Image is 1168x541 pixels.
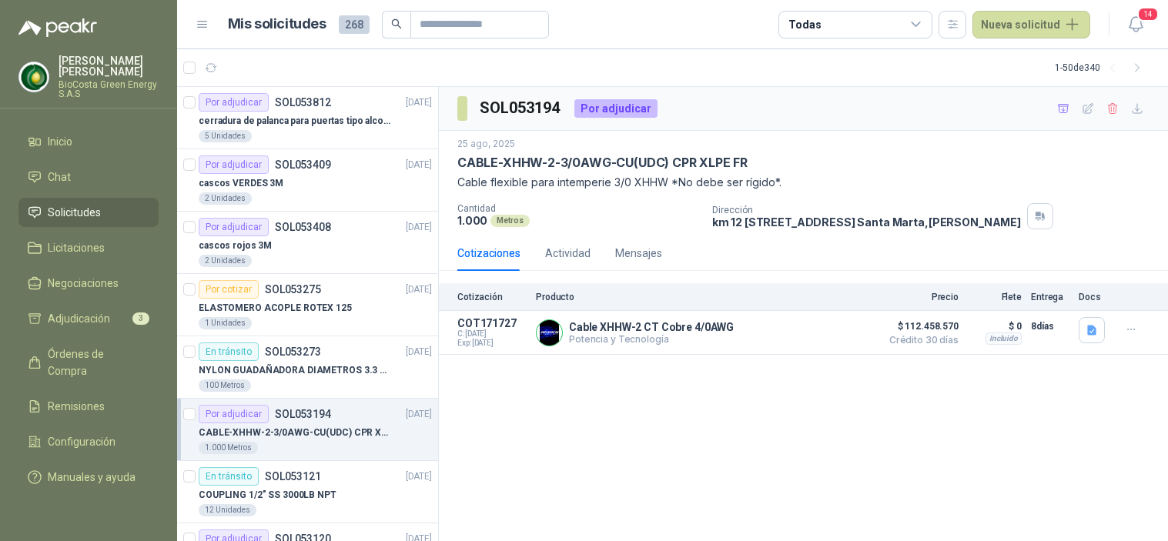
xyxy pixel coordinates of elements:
[199,426,390,440] p: CABLE-XHHW-2-3/0AWG-CU(UDC) CPR XLPE FR
[18,427,159,456] a: Configuración
[199,405,269,423] div: Por adjudicar
[406,220,432,235] p: [DATE]
[882,292,959,302] p: Precio
[972,11,1090,38] button: Nueva solicitud
[712,215,1021,229] p: km 12 [STREET_ADDRESS] Santa Marta , [PERSON_NAME]
[199,342,259,361] div: En tránsito
[19,62,49,92] img: Company Logo
[457,329,527,339] span: C: [DATE]
[615,245,662,262] div: Mensajes
[48,346,144,379] span: Órdenes de Compra
[199,379,251,392] div: 100 Metros
[199,93,269,112] div: Por adjudicar
[199,239,272,253] p: cascos rojos 3M
[275,222,331,232] p: SOL053408
[537,320,562,346] img: Company Logo
[968,317,1022,336] p: $ 0
[177,274,438,336] a: Por cotizarSOL053275[DATE] ELASTOMERO ACOPLE ROTEX 1251 Unidades
[265,471,321,482] p: SOL053121
[457,339,527,348] span: Exp: [DATE]
[132,312,149,325] span: 3
[199,218,269,236] div: Por adjudicar
[59,55,159,77] p: [PERSON_NAME] [PERSON_NAME]
[339,15,370,34] span: 268
[199,280,259,299] div: Por cotizar
[712,205,1021,215] p: Dirección
[569,333,734,345] p: Potencia y Tecnología
[199,114,390,129] p: cerradura de palanca para puertas tipo alcoba marca yale
[48,275,119,292] span: Negociaciones
[228,13,326,35] h1: Mis solicitudes
[574,99,658,118] div: Por adjudicar
[882,317,959,336] span: $ 112.458.570
[18,127,159,156] a: Inicio
[177,212,438,274] a: Por adjudicarSOL053408[DATE] cascos rojos 3M2 Unidades
[490,215,530,227] div: Metros
[457,174,1150,191] p: Cable flexible para intemperie 3/0 XHHW *No debe ser rígido*.
[536,292,872,302] p: Producto
[275,159,331,170] p: SOL053409
[48,469,136,486] span: Manuales y ayuda
[177,87,438,149] a: Por adjudicarSOL053812[DATE] cerradura de palanca para puertas tipo alcoba marca yale5 Unidades
[18,269,159,298] a: Negociaciones
[406,469,432,484] p: [DATE]
[18,392,159,421] a: Remisiones
[199,317,252,329] div: 1 Unidades
[275,97,331,108] p: SOL053812
[406,407,432,422] p: [DATE]
[406,345,432,359] p: [DATE]
[1031,317,1069,336] p: 8 días
[882,336,959,345] span: Crédito 30 días
[545,245,591,262] div: Actividad
[199,192,252,205] div: 2 Unidades
[457,155,748,171] p: CABLE-XHHW-2-3/0AWG-CU(UDC) CPR XLPE FR
[199,504,256,516] div: 12 Unidades
[48,398,105,415] span: Remisiones
[18,339,159,386] a: Órdenes de Compra
[199,442,258,454] div: 1.000 Metros
[48,204,101,221] span: Solicitudes
[265,346,321,357] p: SOL053273
[199,255,252,267] div: 2 Unidades
[1055,55,1150,80] div: 1 - 50 de 340
[1079,292,1109,302] p: Docs
[968,292,1022,302] p: Flete
[1031,292,1069,302] p: Entrega
[275,409,331,419] p: SOL053194
[480,96,562,120] h3: SOL053194
[457,317,527,329] p: COT171727
[48,169,71,185] span: Chat
[59,80,159,99] p: BioCosta Green Energy S.A.S
[457,137,515,152] p: 25 ago, 2025
[569,321,734,333] p: Cable XHHW-2 CT Cobre 4/0AWG
[48,310,110,327] span: Adjudicación
[48,133,72,150] span: Inicio
[18,18,97,37] img: Logo peakr
[406,282,432,297] p: [DATE]
[18,162,159,192] a: Chat
[986,332,1022,345] div: Incluido
[177,336,438,399] a: En tránsitoSOL053273[DATE] NYLON GUADAÑADORA DIAMETROS 3.3 mm100 Metros
[265,284,321,295] p: SOL053275
[199,301,352,316] p: ELASTOMERO ACOPLE ROTEX 125
[48,433,115,450] span: Configuración
[199,130,252,142] div: 5 Unidades
[199,363,390,378] p: NYLON GUADAÑADORA DIAMETROS 3.3 mm
[18,233,159,262] a: Licitaciones
[1122,11,1150,38] button: 14
[406,95,432,110] p: [DATE]
[391,18,402,29] span: search
[18,304,159,333] a: Adjudicación3
[18,198,159,227] a: Solicitudes
[199,176,283,191] p: cascos VERDES 3M
[199,155,269,174] div: Por adjudicar
[177,399,438,461] a: Por adjudicarSOL053194[DATE] CABLE-XHHW-2-3/0AWG-CU(UDC) CPR XLPE FR1.000 Metros
[48,239,105,256] span: Licitaciones
[457,214,487,227] p: 1.000
[788,16,821,33] div: Todas
[457,292,527,302] p: Cotización
[406,158,432,172] p: [DATE]
[457,203,700,214] p: Cantidad
[177,461,438,523] a: En tránsitoSOL053121[DATE] COUPLING 1/2" SS 3000LB NPT12 Unidades
[199,467,259,486] div: En tránsito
